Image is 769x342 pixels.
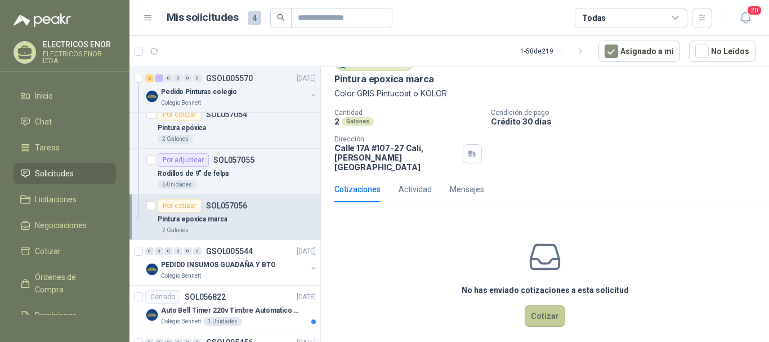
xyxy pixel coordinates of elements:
p: ELECTRICOS ENOR [43,41,116,48]
a: Tareas [14,137,116,158]
p: Color GRIS Pintucoat o KOLOR [334,87,755,100]
img: Company Logo [145,263,159,276]
p: Auto Bell Timer 220v Timbre Automatico Para Colegios, Indust [161,305,301,316]
a: Órdenes de Compra [14,267,116,300]
p: Pintura epoxica marca [334,73,434,85]
p: Colegio Bennett [161,317,201,326]
p: ELECTRICOS ENOR LTDA [43,51,116,64]
span: Órdenes de Compra [35,271,105,296]
p: Rodillos de 9" de felpa [158,168,229,179]
div: 2 [145,74,154,82]
p: Pedido Pinturas colegio [161,87,237,97]
p: [DATE] [297,246,316,257]
span: Tareas [35,141,60,154]
div: 0 [145,247,154,255]
img: Company Logo [145,90,159,103]
a: Por cotizarSOL057056Pintura epoxica marca2 Galones [129,194,320,240]
div: 0 [193,247,202,255]
span: Chat [35,116,52,128]
button: 20 [735,8,755,28]
span: Cotizar [35,245,61,257]
div: 2 Galones [158,226,193,235]
button: No Leídos [689,41,755,62]
span: search [277,14,285,21]
p: Pintura epoxica marca [158,214,227,225]
div: 1 [155,74,163,82]
a: Inicio [14,85,116,106]
a: Cotizar [14,241,116,262]
img: Company Logo [145,308,159,322]
p: GSOL005544 [206,247,253,255]
div: 0 [164,74,173,82]
div: 1 Unidades [203,317,242,326]
div: 0 [174,247,182,255]
a: CerradoSOL056822[DATE] Company LogoAuto Bell Timer 220v Timbre Automatico Para Colegios, IndustCo... [129,286,320,331]
div: 0 [184,74,192,82]
a: 0 0 0 0 0 0 GSOL005544[DATE] Company LogoPEDIDO INSUMOS GUADAÑA Y BTOColegio Bennett [145,245,318,281]
span: Inicio [35,90,53,102]
a: 2 1 0 0 0 0 GSOL005570[DATE] Company LogoPedido Pinturas colegioColegio Bennett [145,72,318,108]
div: Actividad [399,183,432,196]
span: Remisiones [35,309,77,322]
span: Solicitudes [35,167,74,180]
p: Colegio Bennett [161,99,201,108]
p: Condición de pago [491,109,764,117]
p: PEDIDO INSUMOS GUADAÑA Y BTO [161,260,276,270]
button: Cotizar [525,305,565,327]
p: Dirección [334,135,458,143]
p: Pintura epóxica [158,123,206,134]
p: SOL057056 [206,202,247,210]
span: Licitaciones [35,193,77,206]
a: Solicitudes [14,163,116,184]
p: Calle 17A #107-27 Cali , [PERSON_NAME][GEOGRAPHIC_DATA] [334,143,458,172]
div: Mensajes [450,183,484,196]
span: 20 [746,5,762,16]
h3: No has enviado cotizaciones a esta solicitud [462,284,629,296]
p: SOL056822 [185,293,226,301]
button: Asignado a mi [598,41,680,62]
p: Cantidad [334,109,482,117]
h1: Mis solicitudes [167,10,239,26]
p: Colegio Bennett [161,272,201,281]
div: Por cotizar [158,199,202,212]
p: SOL057055 [213,156,254,164]
div: 0 [193,74,202,82]
div: 0 [184,247,192,255]
div: 0 [174,74,182,82]
div: Por cotizar [158,108,202,121]
div: 0 [164,247,173,255]
img: Logo peakr [14,14,71,27]
a: Negociaciones [14,215,116,236]
a: Chat [14,111,116,132]
p: Crédito 30 días [491,117,764,126]
a: Licitaciones [14,189,116,210]
div: 2 Galones [158,135,193,144]
div: Cotizaciones [334,183,381,196]
div: Galones [342,117,374,126]
div: Por adjudicar [158,153,209,167]
div: 1 - 50 de 219 [520,42,589,60]
span: Negociaciones [35,219,87,232]
a: Remisiones [14,305,116,326]
p: GSOL005570 [206,74,253,82]
span: 4 [248,11,261,25]
a: Por adjudicarSOL057055Rodillos de 9" de felpa6 Unidades [129,149,320,194]
div: 6 Unidades [158,180,196,189]
div: 0 [155,247,163,255]
div: Cerrado [145,290,180,304]
a: Por cotizarSOL057054Pintura epóxica2 Galones [129,103,320,149]
p: SOL057054 [206,110,247,118]
div: Todas [582,12,606,24]
p: [DATE] [297,292,316,303]
p: 2 [334,117,339,126]
p: [DATE] [297,73,316,84]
